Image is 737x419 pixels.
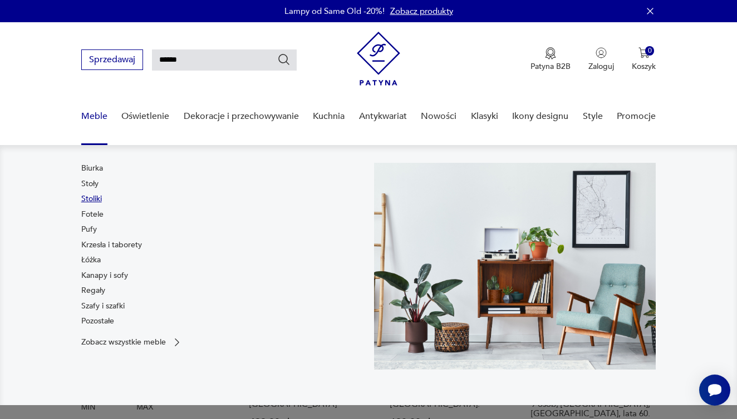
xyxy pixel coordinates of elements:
[645,46,655,56] div: 0
[81,95,107,138] a: Meble
[530,47,571,72] a: Ikona medaluPatyna B2B
[81,224,97,235] a: Pufy
[632,47,656,72] button: 0Koszyk
[81,337,183,348] a: Zobacz wszystkie meble
[588,47,614,72] button: Zaloguj
[530,47,571,72] button: Patyna B2B
[81,301,125,312] a: Szafy i szafki
[81,57,143,64] a: Sprzedawaj
[390,6,453,17] a: Zobacz produkty
[184,95,299,138] a: Dekoracje i przechowywanie
[81,193,102,204] a: Stoliki
[81,270,128,281] a: Kanapy i sofy
[81,240,142,251] a: Krzesła i taborety
[81,209,104,220] a: Fotele
[512,95,568,138] a: Ikony designu
[632,61,656,72] p: Koszyk
[81,285,105,296] a: Regały
[421,95,456,138] a: Nowości
[583,95,603,138] a: Style
[313,95,345,138] a: Kuchnia
[284,6,385,17] p: Lampy od Same Old -20%!
[81,255,101,266] a: Łóżka
[359,95,407,138] a: Antykwariat
[81,49,143,70] button: Sprzedawaj
[530,61,571,72] p: Patyna B2B
[699,375,730,406] iframe: Smartsupp widget button
[588,61,614,72] p: Zaloguj
[81,338,166,346] p: Zobacz wszystkie meble
[374,163,656,370] img: 969d9116629659dbb0bd4e745da535dc.jpg
[545,47,556,59] img: Ikona medalu
[638,47,650,58] img: Ikona koszyka
[357,32,400,86] img: Patyna - sklep z meblami i dekoracjami vintage
[617,95,656,138] a: Promocje
[596,47,607,58] img: Ikonka użytkownika
[81,316,114,327] a: Pozostałe
[277,53,291,66] button: Szukaj
[81,163,103,174] a: Biurka
[81,178,99,189] a: Stoły
[471,95,498,138] a: Klasyki
[121,95,169,138] a: Oświetlenie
